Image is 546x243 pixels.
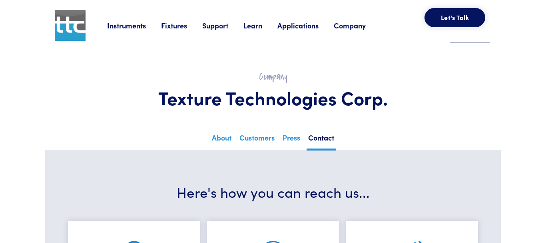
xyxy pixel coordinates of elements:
a: Contact [307,131,336,151]
a: Learn [243,20,277,30]
a: Support [202,20,243,30]
a: Applications [277,20,334,30]
button: Let's Talk [424,8,485,27]
h2: Company [69,70,477,83]
img: ttc_logo_1x1_v1.0.png [55,10,86,41]
a: Fixtures [161,20,202,30]
a: Instruments [107,20,161,30]
a: Company [334,20,381,30]
a: About [210,131,233,149]
a: Press [281,131,302,149]
h3: Here's how you can reach us... [69,182,477,201]
h1: Texture Technologies Corp. [69,86,477,109]
a: Customers [238,131,276,149]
